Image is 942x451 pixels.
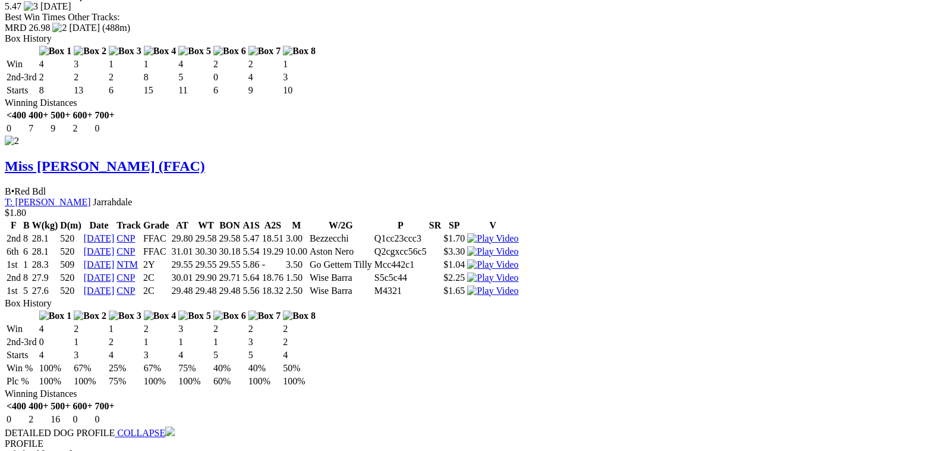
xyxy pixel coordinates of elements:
[73,58,107,70] td: 3
[285,246,308,258] td: 10.00
[213,46,246,57] img: Box 6
[28,123,49,134] td: 7
[194,220,217,231] th: WT
[84,286,115,296] a: [DATE]
[218,259,241,271] td: 29.55
[5,136,19,146] img: 2
[467,233,518,243] a: View replay
[52,23,67,33] img: 2
[108,323,142,335] td: 1
[116,259,138,270] a: NTM
[39,375,73,387] td: 100%
[5,1,21,11] span: 5.47
[5,197,91,207] a: T: [PERSON_NAME]
[6,246,21,258] td: 6th
[282,336,316,348] td: 2
[143,246,170,258] td: FFAC
[117,428,165,438] span: COLLAPSE
[6,285,21,297] td: 1st
[194,246,217,258] td: 30.30
[143,84,177,96] td: 15
[171,233,193,245] td: 29.80
[467,233,518,244] img: Play Video
[39,311,72,321] img: Box 1
[28,414,49,425] td: 2
[5,389,937,399] div: Winning Distances
[39,349,73,361] td: 4
[178,58,212,70] td: 4
[94,414,115,425] td: 0
[218,272,241,284] td: 29.71
[116,233,135,243] a: CNP
[40,1,71,11] span: [DATE]
[23,285,30,297] td: 5
[94,123,115,134] td: 0
[262,272,284,284] td: 18.76
[143,375,177,387] td: 100%
[262,285,284,297] td: 18.32
[178,375,212,387] td: 100%
[218,220,241,231] th: BON
[6,349,37,361] td: Starts
[73,349,107,361] td: 3
[39,362,73,374] td: 100%
[443,246,465,258] td: $3.30
[108,71,142,83] td: 2
[374,233,427,245] td: Q1cc23ccc3
[5,12,120,22] span: Best Win Times Other Tracks:
[116,286,135,296] a: CNP
[84,273,115,283] a: [DATE]
[178,46,211,57] img: Box 5
[31,272,59,284] td: 27.9
[143,220,170,231] th: Grade
[6,414,27,425] td: 0
[443,272,465,284] td: $2.25
[282,323,316,335] td: 2
[213,71,247,83] td: 0
[6,375,37,387] td: Plc %
[374,259,427,271] td: Mcc442c1
[143,349,177,361] td: 3
[171,246,193,258] td: 31.01
[309,285,373,297] td: Wise Barra
[178,349,212,361] td: 4
[5,208,26,218] span: $1.80
[178,71,212,83] td: 5
[39,323,73,335] td: 4
[23,259,30,271] td: 1
[108,375,142,387] td: 75%
[5,439,937,449] div: PROFILE
[5,98,937,108] div: Winning Distances
[6,272,21,284] td: 2nd
[31,285,59,297] td: 27.6
[194,233,217,245] td: 29.58
[23,246,30,258] td: 6
[6,362,37,374] td: Win %
[467,220,519,231] th: V
[285,285,308,297] td: 2.50
[285,220,308,231] th: M
[282,71,316,83] td: 3
[143,336,177,348] td: 1
[108,362,142,374] td: 25%
[143,362,177,374] td: 67%
[94,400,115,412] th: 700+
[5,427,937,439] div: DETAILED DOG PROFILE
[144,311,177,321] img: Box 4
[84,259,115,270] a: [DATE]
[5,158,205,174] a: Miss [PERSON_NAME] (FFAC)
[374,220,427,231] th: P
[144,46,177,57] img: Box 4
[6,220,21,231] th: F
[374,272,427,284] td: S5c5c44
[248,311,281,321] img: Box 7
[50,109,71,121] th: 500+
[282,84,316,96] td: 10
[194,285,217,297] td: 29.48
[143,58,177,70] td: 1
[248,323,282,335] td: 2
[73,375,107,387] td: 100%
[72,109,93,121] th: 600+
[213,349,247,361] td: 5
[31,233,59,245] td: 28.1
